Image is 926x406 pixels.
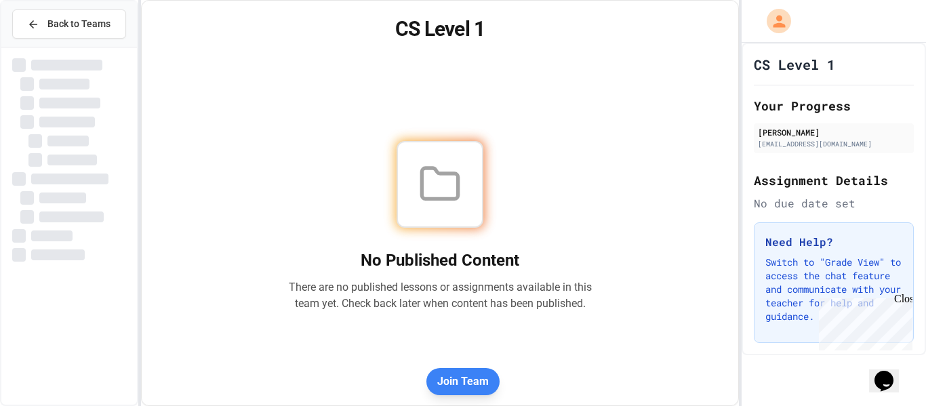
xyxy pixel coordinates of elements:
[426,368,500,395] button: Join Team
[12,9,126,39] button: Back to Teams
[758,139,910,149] div: [EMAIL_ADDRESS][DOMAIN_NAME]
[765,234,902,250] h3: Need Help?
[754,96,914,115] h2: Your Progress
[754,55,835,74] h1: CS Level 1
[752,5,794,37] div: My Account
[288,249,592,271] h2: No Published Content
[869,352,912,392] iframe: chat widget
[158,17,723,41] h1: CS Level 1
[765,256,902,323] p: Switch to "Grade View" to access the chat feature and communicate with your teacher for help and ...
[47,17,110,31] span: Back to Teams
[754,195,914,211] div: No due date set
[813,293,912,350] iframe: chat widget
[288,279,592,312] p: There are no published lessons or assignments available in this team yet. Check back later when c...
[754,171,914,190] h2: Assignment Details
[5,5,94,86] div: Chat with us now!Close
[758,126,910,138] div: [PERSON_NAME]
